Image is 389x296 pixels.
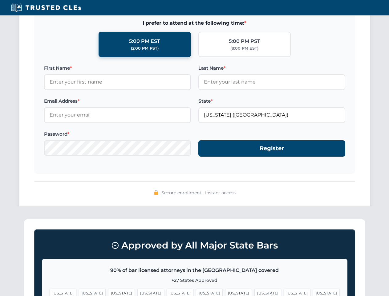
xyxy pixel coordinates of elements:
[198,107,345,123] input: Florida (FL)
[198,140,345,157] button: Register
[44,130,191,138] label: Password
[129,37,160,45] div: 5:00 PM EST
[154,190,159,195] img: 🔒
[50,277,340,284] p: +27 States Approved
[229,37,260,45] div: 5:00 PM PST
[198,97,345,105] label: State
[230,45,258,51] div: (8:00 PM EST)
[50,266,340,274] p: 90% of bar licensed attorneys in the [GEOGRAPHIC_DATA] covered
[44,107,191,123] input: Enter your email
[161,189,236,196] span: Secure enrollment • Instant access
[44,19,345,27] span: I prefer to attend at the following time:
[44,64,191,72] label: First Name
[131,45,159,51] div: (2:00 PM PST)
[198,64,345,72] label: Last Name
[44,74,191,90] input: Enter your first name
[44,97,191,105] label: Email Address
[198,74,345,90] input: Enter your last name
[9,3,83,12] img: Trusted CLEs
[42,237,347,254] h3: Approved by All Major State Bars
